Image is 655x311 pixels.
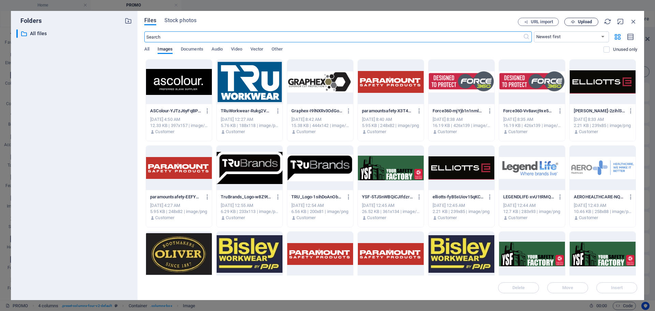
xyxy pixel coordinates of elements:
i: Create new folder [125,17,132,25]
div: 16.19 KB | 426x139 | image/png [503,123,561,129]
p: TruBrands_Logo-w8Z9tI_mk4VgqPY3mWcYoA.png [221,194,272,200]
div: 26.52 KB | 361x134 | image/png [362,209,420,215]
p: Customer [367,215,386,221]
p: paramountsafety-EEFYDHam1Uc1x1YxsVuBtw.png [150,194,201,200]
div: 6.29 KB | 233x113 | image/png [221,209,278,215]
p: YSF-5TJSnWBQiCJIfdzrV0EBoA.png [362,194,413,200]
div: 12.7 KB | 283x93 | image/png [503,209,561,215]
i: Reload [604,18,611,25]
div: [DATE] 8:35 AM [503,116,561,123]
span: Audio [212,45,223,55]
div: [DATE] 12:45 AM [362,202,420,209]
p: Customer [155,215,174,221]
div: 5.95 KB | 248x82 | image/png [362,123,420,129]
div: 6.56 KB | 200x81 | image/png [291,209,349,215]
div: [DATE] 12:27 AM [221,116,278,123]
p: TRuWorkwear-Rukg2VGRstQVCedZ4X4UqA.png [221,108,272,114]
p: Customer [579,215,598,221]
p: Force360-Vv8avcj9xe5wfr5mP44xsQ.png [503,108,554,114]
p: Customer [226,215,245,221]
p: Customer [579,129,598,135]
p: Folders [16,16,42,25]
span: URL import [531,20,553,24]
div: ​ [16,29,18,38]
div: 16.19 KB | 426x139 | image/png [433,123,490,129]
p: paramountsafety-X3T4E1tiqOybueET_CX47Q.png [362,108,413,114]
div: [DATE] 8:42 AM [291,116,349,123]
div: 2.21 KB | 239x85 | image/png [433,209,490,215]
p: AEROHEALTHCARE-NQPL4f5Hx_NCFRL5E_UD-w.png [574,194,625,200]
button: Upload [564,18,598,26]
span: All [144,45,149,55]
span: Documents [181,45,203,55]
p: ASColour-YJTzJ6yFqBP1sRzV07A1TA.png [150,108,201,114]
div: [DATE] 12:43 AM [574,202,631,209]
i: Close [630,18,637,25]
div: [DATE] 8:38 AM [433,116,490,123]
div: [DATE] 12:54 AM [291,202,349,209]
div: [DATE] 8:40 AM [362,116,420,123]
div: [DATE] 4:50 AM [150,116,208,123]
p: Customer [508,215,527,221]
p: Customer [438,215,457,221]
div: [DATE] 12:55 AM [221,202,278,209]
p: LEGENDLIFE-xvU1tRMQyrVTRVDmuv_6Yw.png [503,194,554,200]
p: TRU_Logo-1sihDoAnObo6KRI7iMCEYA.png [291,194,343,200]
p: elliotts-fyB5sUiov15qKCD1WyRfow.png [433,194,484,200]
div: 15.38 KB | 444x142 | image/png [291,123,349,129]
span: Vector [250,45,264,55]
div: 10.46 KB | 258x88 | image/png [574,209,631,215]
button: URL import [518,18,559,26]
p: All files [30,30,119,38]
p: Customer [296,215,316,221]
span: Video [231,45,242,55]
div: 2.21 KB | 239x85 | image/png [574,123,631,129]
div: [DATE] 12:44 AM [503,202,561,209]
i: Minimize [617,18,624,25]
span: Files [144,16,156,25]
div: 5.76 KB | 188x118 | image/png [221,123,278,129]
div: [DATE] 8:33 AM [574,116,631,123]
div: [DATE] 12:45 AM [433,202,490,209]
span: Images [158,45,173,55]
p: Force360-mjYjb1n1nmleXTVO2_9KPg.png [433,108,484,114]
div: 5.95 KB | 248x82 | image/png [150,209,208,215]
span: Stock photos [164,16,196,25]
p: elliotts-2zihlSQrk5Td-DDBoLC95w.png [574,108,625,114]
p: Customer [367,129,386,135]
span: Other [272,45,282,55]
p: Customer [438,129,457,135]
p: Unused only [613,46,637,53]
span: Upload [578,20,592,24]
p: Customer [155,129,174,135]
p: Customer [226,129,245,135]
p: Graphex-I9lNXRv3OdGoXT6cNA5D6A.png [291,108,343,114]
p: Customer [508,129,527,135]
div: [DATE] 4:27 AM [150,202,208,209]
div: 12.33 KB | 397x157 | image/png [150,123,208,129]
input: Search [144,31,523,42]
p: Customer [296,129,316,135]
